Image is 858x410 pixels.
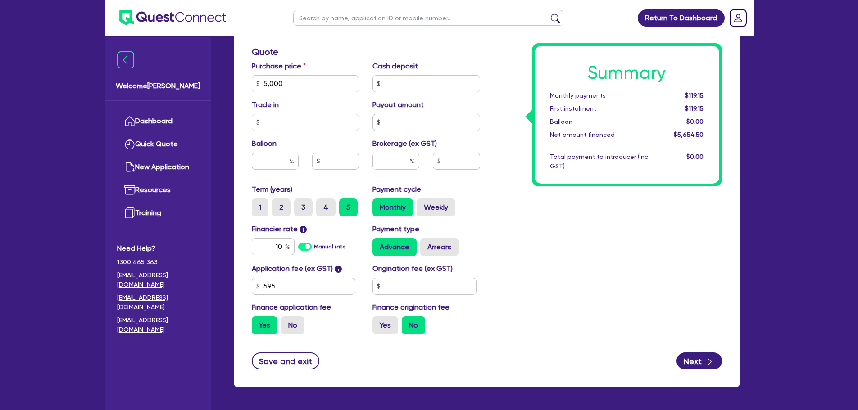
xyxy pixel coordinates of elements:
[117,51,134,68] img: icon-menu-close
[543,104,655,113] div: First instalment
[117,243,199,254] span: Need Help?
[314,243,346,251] label: Manual rate
[372,99,424,110] label: Payout amount
[124,162,135,172] img: new-application
[252,224,307,234] label: Financier rate
[124,207,135,218] img: training
[117,133,199,156] a: Quick Quote
[117,179,199,202] a: Resources
[252,99,279,110] label: Trade in
[726,6,750,30] a: Dropdown toggle
[685,92,704,99] span: $119.15
[117,293,199,312] a: [EMAIL_ADDRESS][DOMAIN_NAME]
[372,238,417,256] label: Advance
[252,316,277,334] label: Yes
[117,110,199,133] a: Dashboard
[543,117,655,126] div: Balloon
[402,316,425,334] label: No
[300,226,307,233] span: i
[339,198,358,216] label: 5
[293,10,563,26] input: Search by name, application ID or mobile number...
[252,263,333,274] label: Application fee (ex GST)
[252,61,306,72] label: Purchase price
[686,153,704,160] span: $0.00
[543,152,655,171] div: Total payment to introducer (inc GST)
[372,138,437,149] label: Brokerage (ex GST)
[372,184,421,195] label: Payment cycle
[117,257,199,267] span: 1300 465 363
[420,238,459,256] label: Arrears
[252,138,277,149] label: Balloon
[417,198,455,216] label: Weekly
[543,91,655,100] div: Monthly payments
[252,198,268,216] label: 1
[686,118,704,125] span: $0.00
[676,352,722,369] button: Next
[372,61,418,72] label: Cash deposit
[550,62,704,84] h1: Summary
[372,198,413,216] label: Monthly
[252,352,320,369] button: Save and exit
[294,198,313,216] label: 3
[124,139,135,149] img: quick-quote
[638,9,725,27] a: Return To Dashboard
[124,185,135,195] img: resources
[281,316,304,334] label: No
[117,270,199,289] a: [EMAIL_ADDRESS][DOMAIN_NAME]
[335,266,342,273] span: i
[252,184,292,195] label: Term (years)
[119,10,226,25] img: quest-connect-logo-blue
[685,105,704,112] span: $119.15
[372,302,449,313] label: Finance origination fee
[372,224,419,234] label: Payment type
[316,198,336,216] label: 4
[543,130,655,140] div: Net amount financed
[116,81,200,91] span: Welcome [PERSON_NAME]
[117,156,199,179] a: New Application
[372,263,453,274] label: Origination fee (ex GST)
[372,316,398,334] label: Yes
[272,198,291,216] label: 2
[117,315,199,334] a: [EMAIL_ADDRESS][DOMAIN_NAME]
[252,302,331,313] label: Finance application fee
[117,202,199,225] a: Training
[252,46,480,57] h3: Quote
[674,131,704,138] span: $5,654.50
